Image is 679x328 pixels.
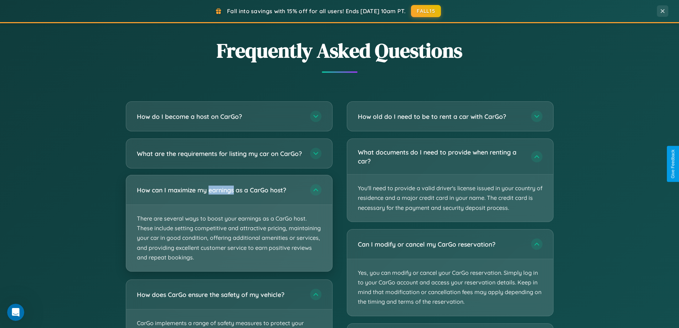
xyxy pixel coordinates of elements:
[347,175,553,222] p: You'll need to provide a valid driver's license issued in your country of residence and a major c...
[411,5,441,17] button: FALL15
[358,112,524,121] h3: How old do I need to be to rent a car with CarGo?
[137,112,303,121] h3: How do I become a host on CarGo?
[227,7,406,15] span: Fall into savings with 15% off for all users! Ends [DATE] 10am PT.
[137,149,303,158] h3: What are the requirements for listing my car on CarGo?
[7,304,24,321] iframe: Intercom live chat
[126,37,554,64] h2: Frequently Asked Questions
[347,259,553,316] p: Yes, you can modify or cancel your CarGo reservation. Simply log in to your CarGo account and acc...
[126,205,332,271] p: There are several ways to boost your earnings as a CarGo host. These include setting competitive ...
[358,148,524,165] h3: What documents do I need to provide when renting a car?
[137,186,303,195] h3: How can I maximize my earnings as a CarGo host?
[358,240,524,249] h3: Can I modify or cancel my CarGo reservation?
[137,290,303,299] h3: How does CarGo ensure the safety of my vehicle?
[670,150,675,178] div: Give Feedback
